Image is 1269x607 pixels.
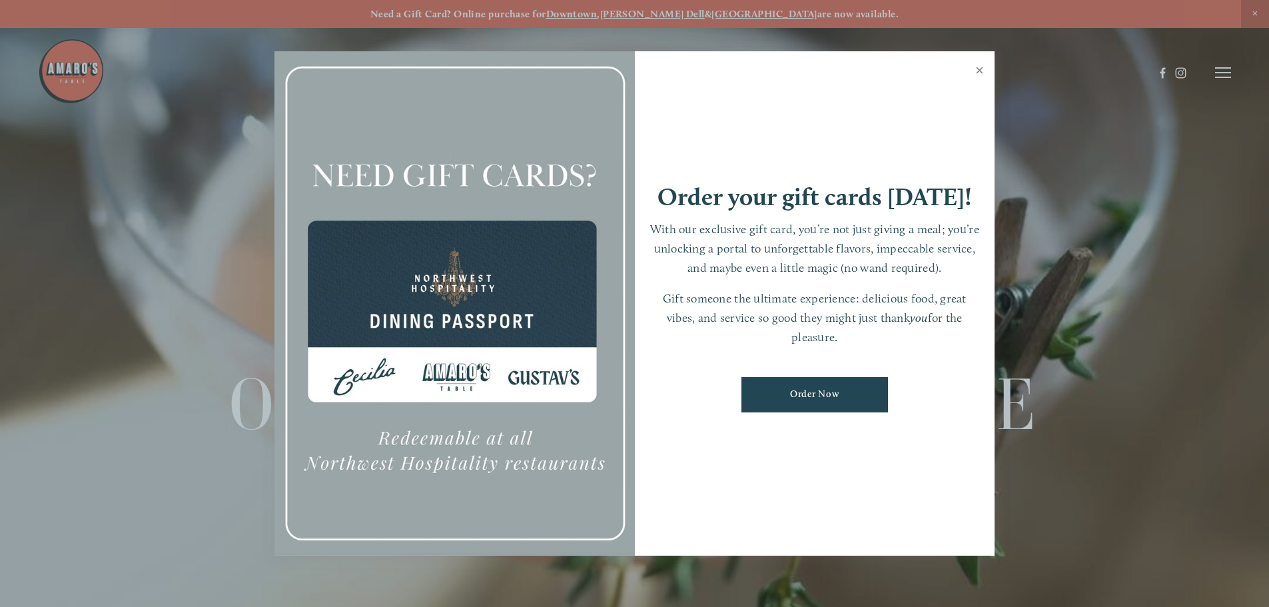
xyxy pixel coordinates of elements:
a: Close [967,53,993,91]
p: Gift someone the ultimate experience: delicious food, great vibes, and service so good they might... [648,289,982,346]
h1: Order your gift cards [DATE]! [657,185,972,209]
em: you [910,310,928,324]
a: Order Now [741,377,888,412]
p: With our exclusive gift card, you’re not just giving a meal; you’re unlocking a portal to unforge... [648,220,982,277]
